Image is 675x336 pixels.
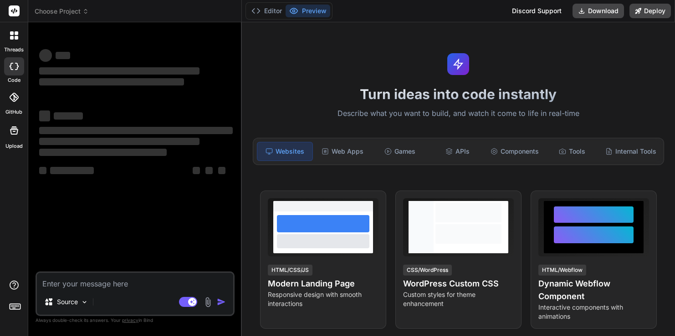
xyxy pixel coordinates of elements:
p: Responsive design with smooth interactions [268,290,378,308]
span: ‌ [50,167,94,174]
img: attachment [203,297,213,307]
span: ‌ [54,112,83,120]
button: Editor [248,5,286,17]
div: Components [487,142,542,161]
div: Tools [544,142,600,161]
div: Games [372,142,428,161]
div: Internal Tools [602,142,660,161]
span: ‌ [39,67,199,75]
button: Deploy [629,4,671,18]
div: HTML/CSS/JS [268,265,312,276]
p: Custom styles for theme enhancement [403,290,514,308]
h4: Dynamic Webflow Component [538,277,649,303]
span: ‌ [39,127,233,134]
span: ‌ [39,78,184,85]
span: ‌ [56,52,70,59]
div: Web Apps [315,142,370,161]
span: ‌ [218,167,225,174]
span: ‌ [39,110,50,121]
button: Download [573,4,624,18]
div: APIs [430,142,485,161]
img: icon [217,297,226,306]
span: ‌ [39,49,52,62]
p: Interactive components with animations [538,303,649,321]
h4: WordPress Custom CSS [403,277,514,290]
h4: Modern Landing Page [268,277,378,290]
p: Source [57,297,78,306]
span: privacy [122,317,138,323]
img: Pick Models [81,298,88,306]
label: code [8,76,20,84]
label: Upload [5,142,23,150]
p: Describe what you want to build, and watch it come to life in real-time [247,108,670,120]
span: ‌ [205,167,213,174]
button: Preview [286,5,330,17]
label: GitHub [5,108,22,116]
label: threads [4,46,24,54]
p: Always double-check its answers. Your in Bind [36,316,235,325]
div: CSS/WordPress [403,265,452,276]
div: HTML/Webflow [538,265,586,276]
div: Websites [257,142,313,161]
span: Choose Project [35,7,89,16]
span: ‌ [193,167,200,174]
span: ‌ [39,138,199,145]
h1: Turn ideas into code instantly [247,86,670,102]
span: ‌ [39,149,167,156]
div: Discord Support [506,4,567,18]
span: ‌ [39,167,46,174]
